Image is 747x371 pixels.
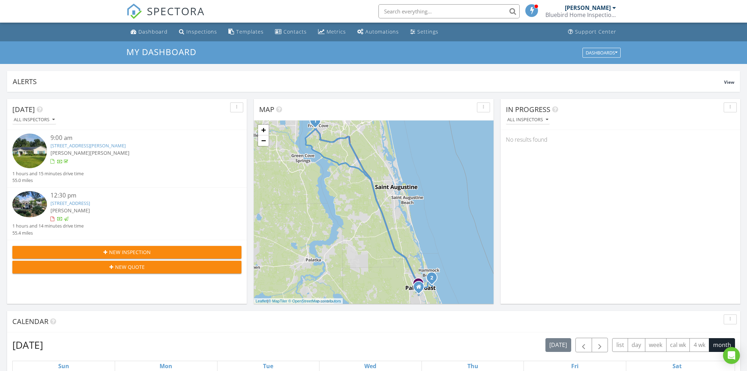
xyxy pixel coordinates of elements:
[315,120,319,125] div: 1500 St RT 13 N, St Johns, FL 32259
[378,4,520,18] input: Search everything...
[12,246,241,259] button: New Inspection
[570,361,580,371] a: Friday
[126,46,196,58] span: My Dashboard
[12,177,84,184] div: 55.0 miles
[254,298,343,304] div: |
[50,134,222,142] div: 9:00 am
[186,28,217,35] div: Inspections
[565,4,611,11] div: [PERSON_NAME]
[90,149,130,156] span: [PERSON_NAME]
[259,105,274,114] span: Map
[126,10,205,24] a: SPECTORA
[12,134,47,168] img: 9288404%2Fcover_photos%2Fn31cNfJP50n5hYVtkUMc%2Fsmall.jpg
[545,11,616,18] div: Bluebird Home Inspections, LLC
[315,25,349,39] a: Metrics
[13,77,724,86] div: Alerts
[258,135,269,146] a: Zoom out
[128,25,171,39] a: Dashboard
[226,25,267,39] a: Templates
[256,299,267,303] a: Leaflet
[314,119,317,124] i: 1
[50,142,126,149] a: [STREET_ADDRESS][PERSON_NAME]
[430,276,433,281] i: 2
[12,223,84,229] div: 1 hours and 14 minutes drive time
[12,134,241,184] a: 9:00 am [STREET_ADDRESS][PERSON_NAME] [PERSON_NAME][PERSON_NAME] 1 hours and 15 minutes drive tim...
[12,317,48,326] span: Calendar
[50,200,90,206] a: [STREET_ADDRESS]
[582,48,621,58] button: Dashboards
[50,149,90,156] span: [PERSON_NAME]
[466,361,480,371] a: Thursday
[50,207,90,214] span: [PERSON_NAME]
[592,338,608,352] button: Next month
[689,338,709,352] button: 4 wk
[565,25,619,39] a: Support Center
[363,361,378,371] a: Wednesday
[50,191,222,200] div: 12:30 pm
[272,25,310,39] a: Contacts
[115,263,145,271] span: New Quote
[506,115,550,125] button: All Inspectors
[12,261,241,273] button: New Quote
[723,347,740,364] div: Open Intercom Messenger
[14,117,55,122] div: All Inspectors
[671,361,683,371] a: Saturday
[147,4,205,18] span: SPECTORA
[666,338,690,352] button: cal wk
[645,338,667,352] button: week
[176,25,220,39] a: Inspections
[354,25,402,39] a: Automations (Basic)
[501,130,740,149] div: No results found
[109,248,151,256] span: New Inspection
[57,361,71,371] a: Sunday
[507,117,548,122] div: All Inspectors
[262,361,275,371] a: Tuesday
[327,28,346,35] div: Metrics
[709,338,735,352] button: month
[575,338,592,352] button: Previous month
[12,170,84,177] div: 1 hours and 15 minutes drive time
[586,50,617,55] div: Dashboards
[12,105,35,114] span: [DATE]
[506,105,550,114] span: In Progress
[283,28,307,35] div: Contacts
[12,191,241,236] a: 12:30 pm [STREET_ADDRESS] [PERSON_NAME] 1 hours and 14 minutes drive time 55.4 miles
[419,287,423,291] div: 35 Waters Drive, Palm Coast FL 32164
[575,28,616,35] div: Support Center
[628,338,645,352] button: day
[12,115,56,125] button: All Inspectors
[724,79,734,85] span: View
[288,299,341,303] a: © OpenStreetMap contributors
[236,28,264,35] div: Templates
[365,28,399,35] div: Automations
[612,338,628,352] button: list
[258,125,269,135] a: Zoom in
[407,25,441,39] a: Settings
[12,338,43,352] h2: [DATE]
[138,28,168,35] div: Dashboard
[545,338,571,352] button: [DATE]
[417,28,438,35] div: Settings
[268,299,287,303] a: © MapTiler
[126,4,142,19] img: The Best Home Inspection Software - Spectora
[12,191,47,217] img: 9376451%2Fcover_photos%2FvsGZPk9Zg5EQwBfcTyRm%2Fsmall.jpg
[12,230,84,236] div: 55.4 miles
[158,361,174,371] a: Monday
[432,277,436,282] div: 11 Capri Ct, Palm Coast, FL 32137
